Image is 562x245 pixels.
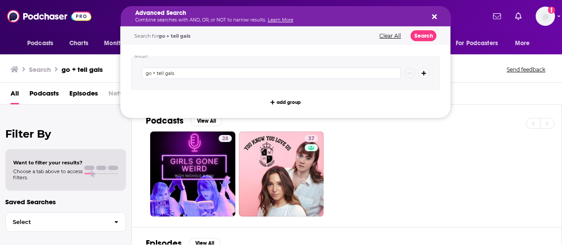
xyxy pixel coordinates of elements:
[98,35,147,52] button: open menu
[191,116,222,126] button: View All
[146,115,184,126] h2: Podcasts
[11,86,19,104] a: All
[29,65,51,74] h3: Search
[456,37,498,50] span: For Podcasters
[305,135,318,142] a: 37
[104,37,135,50] span: Monitoring
[239,131,324,217] a: 37
[7,8,91,25] img: Podchaser - Follow, Share and Rate Podcasts
[377,33,403,39] button: Clear All
[142,67,401,79] input: Type a keyword or phrase...
[150,131,235,217] a: 28
[536,7,555,26] button: Show profile menu
[515,37,530,50] span: More
[548,7,555,14] svg: Add a profile image
[69,37,88,50] span: Charts
[509,35,541,52] button: open menu
[69,86,98,104] a: Episodes
[277,100,301,105] span: add group
[135,18,422,22] p: Combine searches with AND, OR, or NOT to narrow results.
[490,9,504,24] a: Show notifications dropdown
[5,212,126,232] button: Select
[536,7,555,26] span: Logged in as WPubPR1
[61,65,103,74] h3: go + tell gals
[6,219,107,225] span: Select
[108,86,138,104] span: Networks
[536,7,555,26] img: User Profile
[135,10,422,16] h5: Advanced Search
[222,135,228,143] span: 28
[134,33,191,39] span: Search for
[5,128,126,140] h2: Filter By
[450,35,511,52] button: open menu
[146,115,222,126] a: PodcastsView All
[504,66,548,73] button: Send feedback
[512,9,525,24] a: Show notifications dropdown
[219,135,232,142] a: 28
[308,135,314,143] span: 37
[27,37,53,50] span: Podcasts
[268,17,293,23] a: Learn More
[13,160,83,166] span: Want to filter your results?
[64,35,94,52] a: Charts
[5,198,126,206] p: Saved Searches
[21,35,65,52] button: open menu
[29,86,59,104] a: Podcasts
[129,6,459,26] div: Search podcasts, credits, & more...
[411,30,436,41] button: Search
[268,97,303,107] button: add group
[13,168,83,181] span: Choose a tab above to access filters.
[159,33,191,39] span: go + tell gals
[134,55,148,59] h4: Group 1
